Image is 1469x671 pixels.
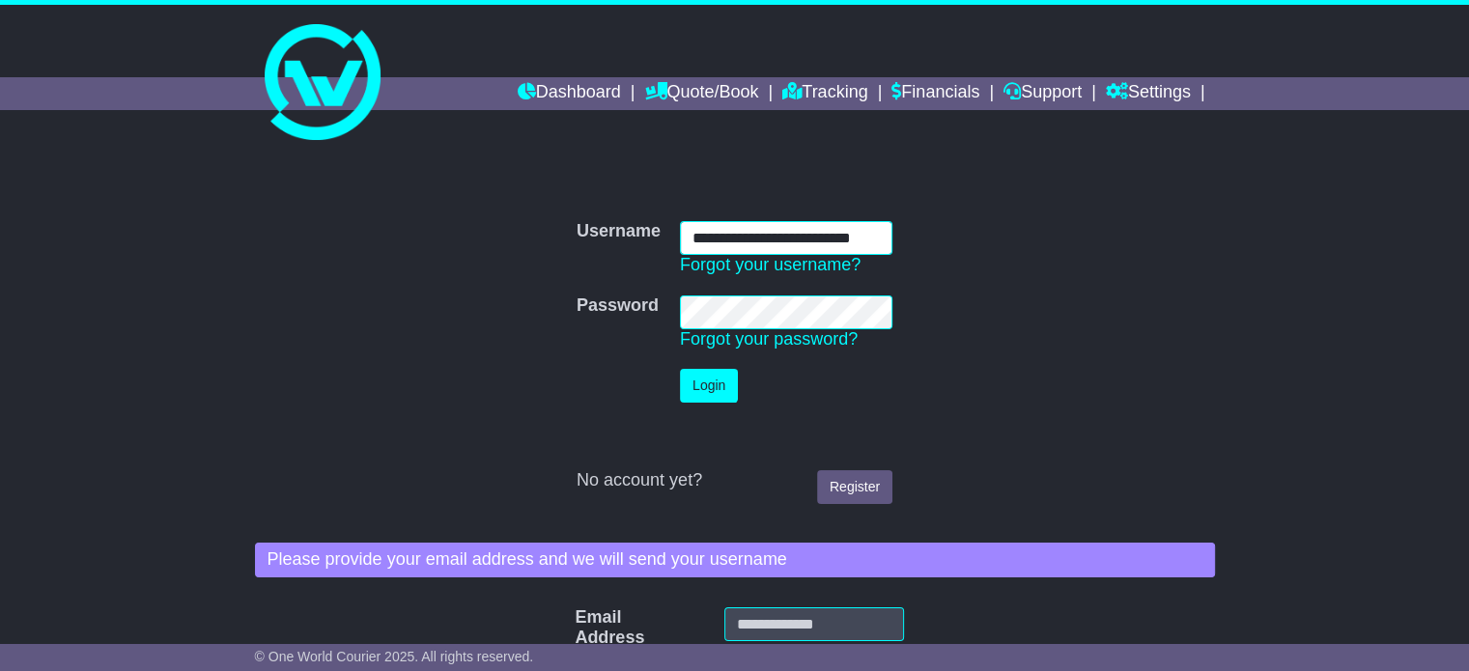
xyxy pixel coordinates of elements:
[577,221,661,242] label: Username
[255,649,534,664] span: © One World Courier 2025. All rights reserved.
[680,255,861,274] a: Forgot your username?
[680,369,738,403] button: Login
[1003,77,1082,110] a: Support
[817,470,892,504] a: Register
[565,607,600,649] label: Email Address
[577,470,892,491] div: No account yet?
[891,77,979,110] a: Financials
[255,543,1215,577] div: Please provide your email address and we will send your username
[680,329,858,349] a: Forgot your password?
[1106,77,1191,110] a: Settings
[577,295,659,317] label: Password
[518,77,621,110] a: Dashboard
[782,77,867,110] a: Tracking
[644,77,758,110] a: Quote/Book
